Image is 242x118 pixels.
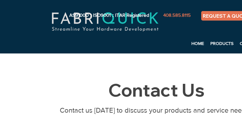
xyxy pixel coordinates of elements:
[108,79,205,101] span: Contact Us
[69,12,149,18] span: AS9100D :: ISO9001 :: ITAR Registered
[188,39,207,48] a: HOME
[163,12,191,18] span: 408.585.8115
[207,39,237,48] a: PRODUCTS
[28,5,182,39] img: fabriquick-logo-colors-adjusted.png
